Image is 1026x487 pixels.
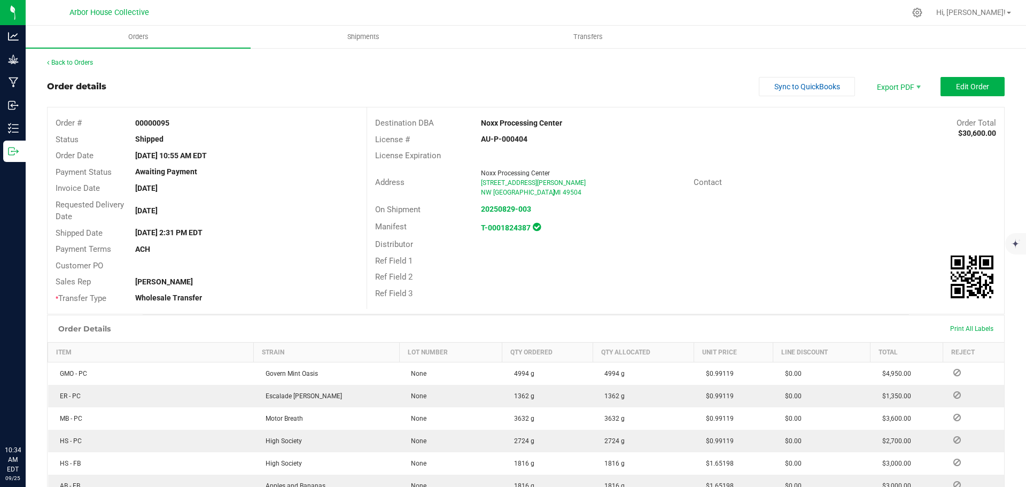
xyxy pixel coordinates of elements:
span: $4,950.00 [877,370,911,377]
a: Orders [26,26,251,48]
span: None [406,437,426,445]
span: Reject Inventory [949,414,965,421]
th: Item [48,343,254,362]
th: Qty Allocated [593,343,694,362]
span: Edit Order [956,82,989,91]
span: Transfers [559,32,617,42]
span: Requested Delivery Date [56,200,124,222]
span: , [553,189,554,196]
span: $0.99119 [701,392,734,400]
span: None [406,370,426,377]
span: Order # [56,118,82,128]
span: HS - PC [55,437,82,445]
span: $3,600.00 [877,415,911,422]
span: $0.00 [780,392,802,400]
span: 2724 g [599,437,625,445]
a: Transfers [476,26,701,48]
span: Shipments [333,32,394,42]
th: Unit Price [694,343,773,362]
span: License # [375,135,410,144]
span: Shipped Date [56,228,103,238]
strong: [DATE] 2:31 PM EDT [135,228,203,237]
span: Order Total [957,118,996,128]
span: Payment Terms [56,244,111,254]
strong: Awaiting Payment [135,167,197,176]
span: Reject Inventory [949,437,965,443]
li: Export PDF [866,77,930,96]
span: None [406,460,426,467]
span: License Expiration [375,151,441,160]
span: Govern Mint Oasis [260,370,318,377]
th: Strain [254,343,400,362]
strong: [DATE] [135,184,158,192]
inline-svg: Grow [8,54,19,65]
strong: [PERSON_NAME] [135,277,193,286]
span: In Sync [533,221,541,233]
span: On Shipment [375,205,421,214]
span: High Society [260,437,302,445]
a: Back to Orders [47,59,93,66]
span: 3632 g [509,415,534,422]
span: Ref Field 2 [375,272,413,282]
span: $2,700.00 [877,437,911,445]
th: Reject [943,343,1004,362]
span: Address [375,177,405,187]
span: $0.00 [780,415,802,422]
iframe: Resource center [11,401,43,434]
span: 4994 g [509,370,534,377]
span: Noxx Processing Center [481,169,550,177]
th: Line Discount [773,343,870,362]
span: Transfer Type [56,293,106,303]
span: 2724 g [509,437,534,445]
span: Arbor House Collective [69,8,149,17]
span: Invoice Date [56,183,100,193]
span: NW [GEOGRAPHIC_DATA] [481,189,555,196]
p: 10:34 AM EDT [5,445,21,474]
span: Hi, [PERSON_NAME]! [936,8,1006,17]
a: 20250829-003 [481,205,531,213]
span: None [406,415,426,422]
span: Customer PO [56,261,103,270]
div: Order details [47,80,106,93]
span: $0.00 [780,437,802,445]
strong: Wholesale Transfer [135,293,202,302]
span: Escalade [PERSON_NAME] [260,392,342,400]
span: Distributor [375,239,413,249]
strong: [DATE] 10:55 AM EDT [135,151,207,160]
span: Reject Inventory [949,392,965,398]
span: 4994 g [599,370,625,377]
span: ER - PC [55,392,81,400]
span: None [406,392,426,400]
span: MB - PC [55,415,82,422]
span: $3,000.00 [877,460,911,467]
span: $0.99119 [701,370,734,377]
span: Reject Inventory [949,369,965,376]
span: $0.99119 [701,437,734,445]
span: Destination DBA [375,118,434,128]
strong: AU-P-000404 [481,135,527,143]
span: $1.65198 [701,460,734,467]
strong: Noxx Processing Center [481,119,562,127]
span: [STREET_ADDRESS][PERSON_NAME] [481,179,586,187]
span: Sales Rep [56,277,91,287]
strong: $30,600.00 [958,129,996,137]
strong: 00000095 [135,119,169,127]
strong: [DATE] [135,206,158,215]
span: 1816 g [509,460,534,467]
span: Motor Breath [260,415,303,422]
span: HS - FB [55,460,81,467]
th: Qty Ordered [502,343,593,362]
inline-svg: Inventory [8,123,19,134]
div: Manage settings [911,7,924,18]
span: Manifest [375,222,407,231]
inline-svg: Manufacturing [8,77,19,88]
span: Sync to QuickBooks [774,82,840,91]
span: Status [56,135,79,144]
inline-svg: Outbound [8,146,19,157]
button: Sync to QuickBooks [759,77,855,96]
a: T-0001824387 [481,223,531,232]
span: 1362 g [599,392,625,400]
